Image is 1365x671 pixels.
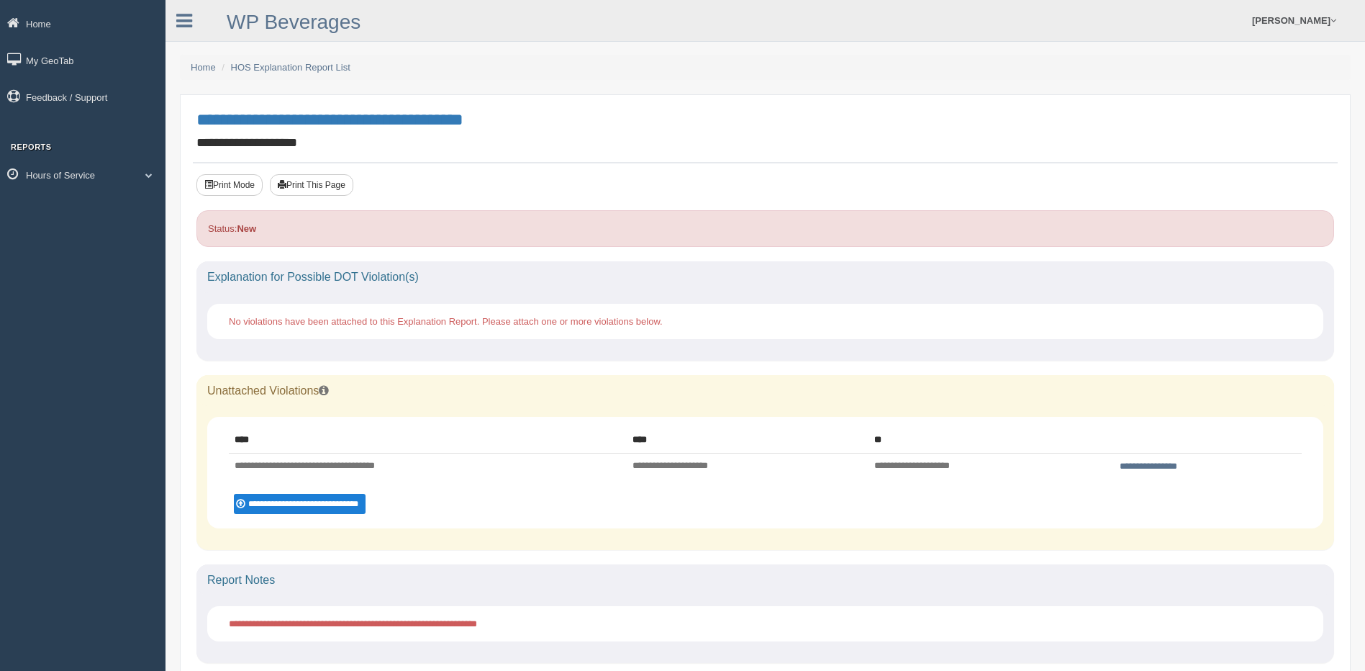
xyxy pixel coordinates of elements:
[196,564,1334,596] div: Report Notes
[196,261,1334,293] div: Explanation for Possible DOT Violation(s)
[227,11,360,33] a: WP Beverages
[196,375,1334,407] div: Unattached Violations
[196,210,1334,247] div: Status:
[231,62,350,73] a: HOS Explanation Report List
[270,174,353,196] button: Print This Page
[229,316,663,327] span: No violations have been attached to this Explanation Report. Please attach one or more violations...
[191,62,216,73] a: Home
[196,174,263,196] button: Print Mode
[237,223,256,234] strong: New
